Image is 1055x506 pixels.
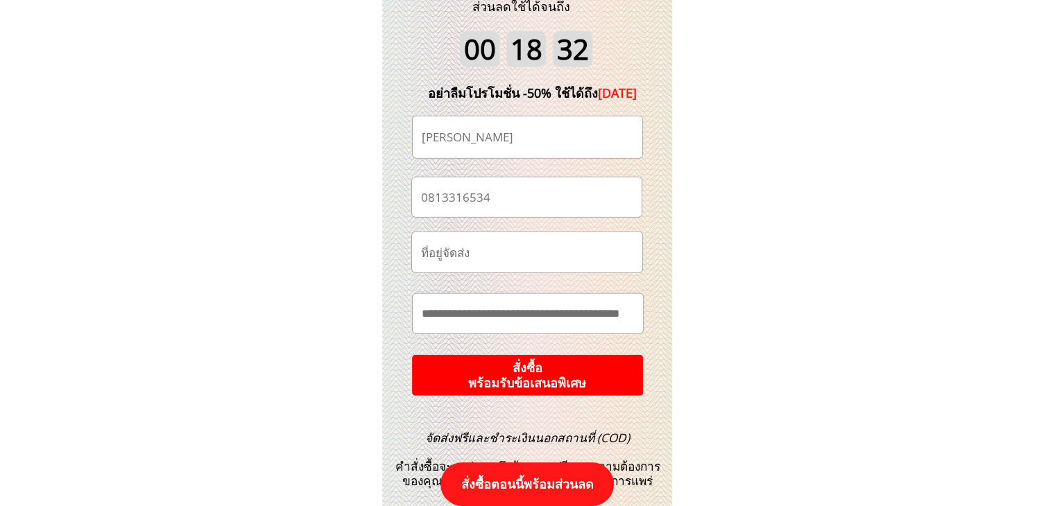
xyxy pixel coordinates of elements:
input: ชื่อ-นามสกุล [418,116,637,158]
p: สั่งซื้อตอนนี้พร้อมส่วนลด [440,462,614,506]
span: [DATE] [598,85,637,101]
p: สั่งซื้อ พร้อมรับข้อเสนอพิเศษ [412,355,643,396]
input: เบอร์โทรศัพท์ [418,177,636,217]
span: จัดส่งฟรีและชำระเงินนอกสถานที่ (COD) [425,430,630,446]
div: อย่าลืมโปรโมชั่น -50% ใช้ได้ถึง [407,83,658,103]
h3: คำสั่งซื้อจะถูกส่งตรงถึงบ้านคุณฟรีตามความต้องการของคุณในขณะที่ปิดมาตรฐานการป้องกันการแพร่ระบาด [387,431,669,503]
input: ที่อยู่จัดส่ง [418,232,637,272]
